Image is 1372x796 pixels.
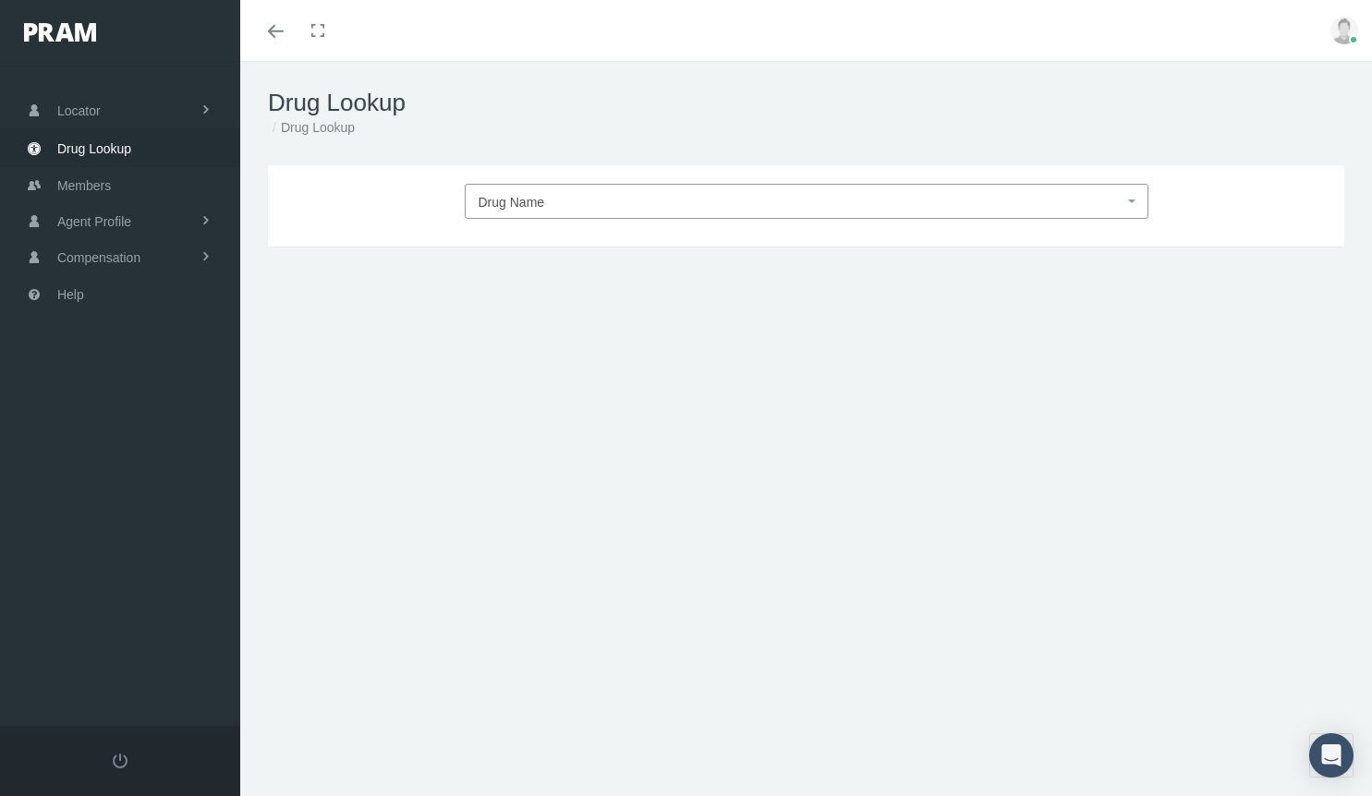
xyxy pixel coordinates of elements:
[57,131,131,166] span: Drug Lookup
[1330,17,1358,44] img: user-placeholder.jpg
[479,195,545,210] span: Drug Name
[57,168,111,203] span: Members
[57,93,101,128] span: Locator
[57,240,140,275] span: Compensation
[57,204,131,239] span: Agent Profile
[24,23,96,42] img: PRAM_20_x_78.png
[57,277,84,312] span: Help
[268,117,355,138] li: Drug Lookup
[1309,733,1354,778] div: Open Intercom Messenger
[268,89,1344,117] h1: Drug Lookup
